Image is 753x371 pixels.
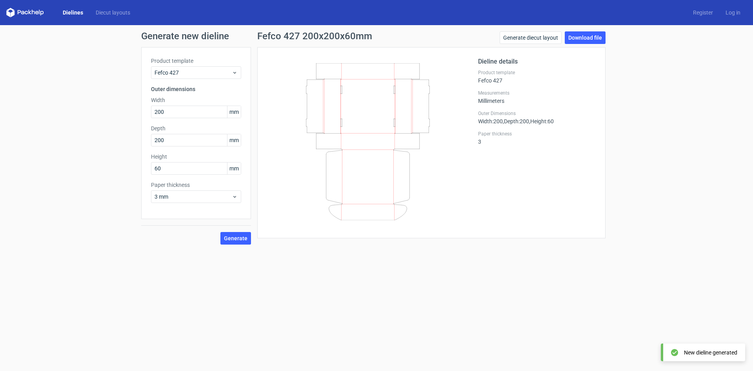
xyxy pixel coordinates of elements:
[684,349,737,356] div: New dieline generated
[478,90,596,104] div: Millimeters
[151,85,241,93] h3: Outer dimensions
[257,31,372,41] h1: Fefco 427 200x200x60mm
[478,69,596,76] label: Product template
[478,131,596,145] div: 3
[478,131,596,137] label: Paper thickness
[500,31,562,44] a: Generate diecut layout
[478,110,596,117] label: Outer Dimensions
[227,134,241,146] span: mm
[155,69,232,77] span: Fefco 427
[151,96,241,104] label: Width
[155,193,232,201] span: 3 mm
[227,106,241,118] span: mm
[141,31,612,41] h1: Generate new dieline
[227,163,241,174] span: mm
[529,118,554,124] span: , Height : 60
[224,236,247,241] span: Generate
[719,9,747,16] a: Log in
[89,9,136,16] a: Diecut layouts
[687,9,719,16] a: Register
[56,9,89,16] a: Dielines
[151,124,241,132] label: Depth
[565,31,606,44] a: Download file
[478,69,596,84] div: Fefco 427
[151,181,241,189] label: Paper thickness
[478,90,596,96] label: Measurements
[478,57,596,66] h2: Dieline details
[151,57,241,65] label: Product template
[151,153,241,161] label: Height
[503,118,529,124] span: , Depth : 200
[220,232,251,245] button: Generate
[478,118,503,124] span: Width : 200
